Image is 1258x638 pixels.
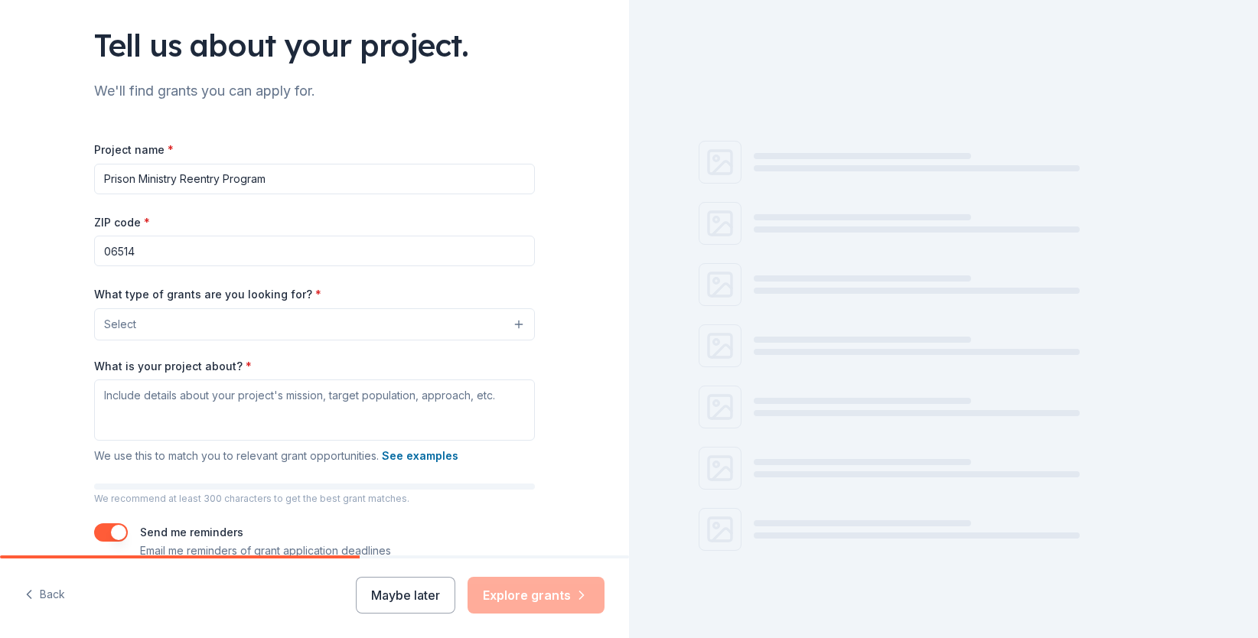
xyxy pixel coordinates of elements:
[94,164,535,194] input: After school program
[140,526,243,539] label: Send me reminders
[356,577,455,614] button: Maybe later
[94,215,150,230] label: ZIP code
[94,493,535,505] p: We recommend at least 300 characters to get the best grant matches.
[94,24,535,67] div: Tell us about your project.
[94,79,535,103] div: We'll find grants you can apply for.
[94,236,535,266] input: 12345 (U.S. only)
[140,542,391,560] p: Email me reminders of grant application deadlines
[382,447,458,465] button: See examples
[94,449,458,462] span: We use this to match you to relevant grant opportunities.
[94,287,321,302] label: What type of grants are you looking for?
[94,359,252,374] label: What is your project about?
[104,315,136,334] span: Select
[94,308,535,340] button: Select
[94,142,174,158] label: Project name
[24,579,65,611] button: Back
